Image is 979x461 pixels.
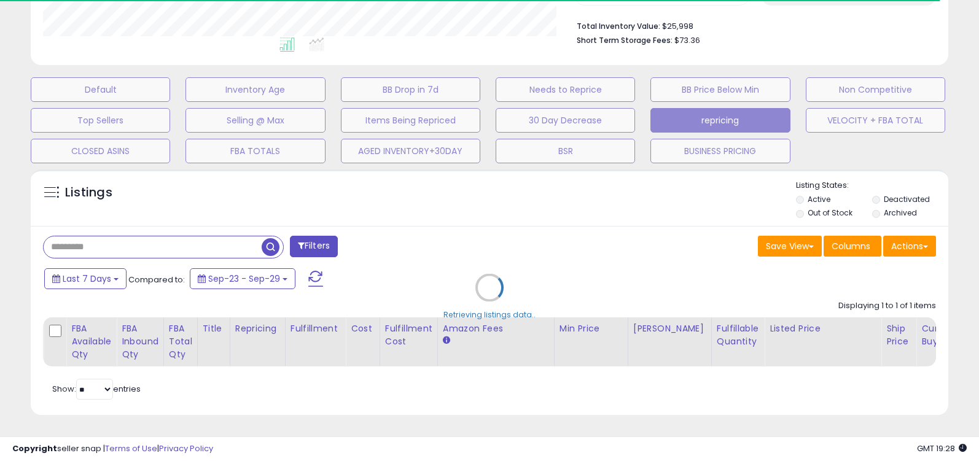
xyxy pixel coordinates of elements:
a: Privacy Policy [159,443,213,454]
span: $73.36 [674,34,700,46]
b: Short Term Storage Fees: [577,35,673,45]
button: AGED INVENTORY+30DAY [341,139,480,163]
button: repricing [650,108,790,133]
button: BSR [496,139,635,163]
strong: Copyright [12,443,57,454]
button: BB Price Below Min [650,77,790,102]
span: 2025-10-7 19:28 GMT [917,443,967,454]
button: Inventory Age [185,77,325,102]
button: 30 Day Decrease [496,108,635,133]
button: Selling @ Max [185,108,325,133]
div: seller snap | | [12,443,213,455]
button: Non Competitive [806,77,945,102]
a: Terms of Use [105,443,157,454]
button: Top Sellers [31,108,170,133]
div: Retrieving listings data.. [443,309,536,320]
button: VELOCITY + FBA TOTAL [806,108,945,133]
button: CLOSED ASINS [31,139,170,163]
button: FBA TOTALS [185,139,325,163]
button: Needs to Reprice [496,77,635,102]
li: $25,998 [577,18,927,33]
button: Default [31,77,170,102]
button: Items Being Repriced [341,108,480,133]
button: BB Drop in 7d [341,77,480,102]
b: Total Inventory Value: [577,21,660,31]
button: BUSINESS PRICING [650,139,790,163]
